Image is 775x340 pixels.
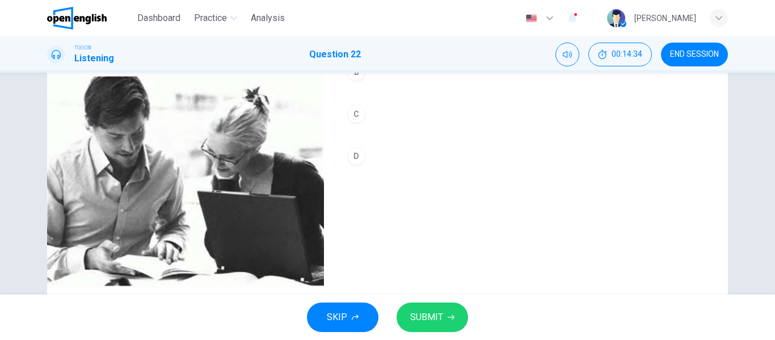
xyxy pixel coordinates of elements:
button: SKIP [307,303,378,332]
a: OpenEnglish logo [47,7,133,30]
button: SUBMIT [397,303,468,332]
div: D [347,147,365,165]
div: C [347,105,365,123]
button: Practice [189,8,242,28]
img: Photographs [47,43,324,320]
span: SUBMIT [410,309,443,325]
div: [PERSON_NAME] [634,11,696,25]
span: Dashboard [137,11,180,25]
div: Hide [588,43,652,66]
div: Mute [555,43,579,66]
img: Profile picture [607,9,625,27]
button: Analysis [246,8,289,28]
button: END SESSION [661,43,728,66]
img: OpenEnglish logo [47,7,107,30]
button: D [342,142,710,170]
button: 00:14:34 [588,43,652,66]
h1: Listening [74,52,114,65]
span: TOEIC® [74,44,91,52]
button: C [342,100,710,128]
span: 00:14:34 [612,50,642,59]
span: END SESSION [670,50,719,59]
img: en [524,14,538,23]
span: SKIP [327,309,347,325]
span: Analysis [251,11,285,25]
span: Practice [194,11,227,25]
button: Dashboard [133,8,185,28]
h1: Question 22 [309,48,361,61]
